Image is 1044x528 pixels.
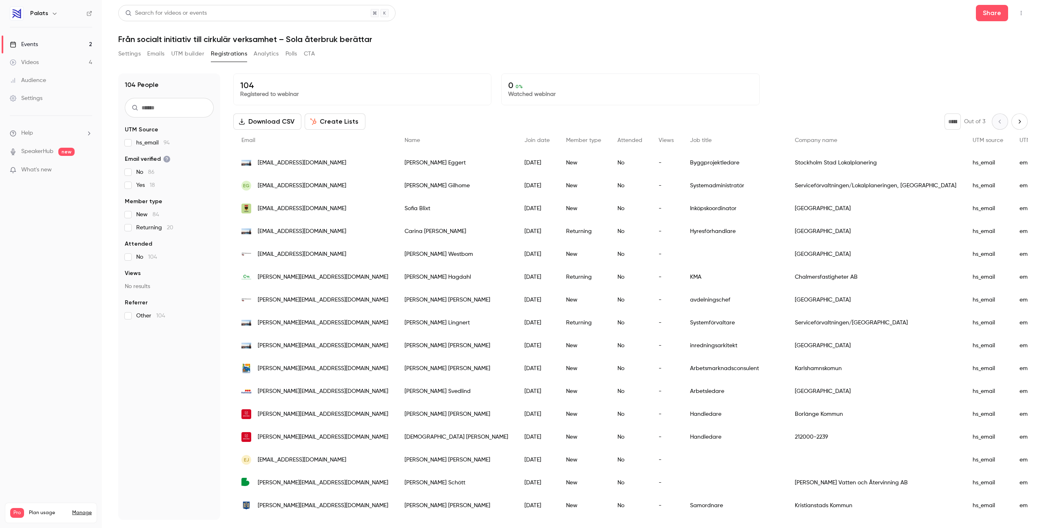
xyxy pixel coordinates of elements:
div: No [609,266,650,288]
a: SpeakerHub [21,147,53,156]
div: - [650,266,682,288]
span: Views [659,138,674,143]
div: [PERSON_NAME] Gilhome [396,174,516,197]
span: Attended [617,138,642,143]
img: halmstad.se [241,386,251,396]
span: UTM Source [125,126,158,134]
div: [DATE] [516,448,558,471]
span: No [136,168,155,176]
span: [EMAIL_ADDRESS][DOMAIN_NAME] [258,159,346,167]
span: 104 [156,313,165,319]
span: [EMAIL_ADDRESS][DOMAIN_NAME] [258,456,346,464]
div: - [650,151,682,174]
div: [GEOGRAPHIC_DATA] [787,380,964,403]
div: hs_email [964,243,1011,266]
div: Videos [10,58,39,67]
img: stockholm.se [241,229,251,234]
div: hs_email [964,220,1011,243]
div: Inköpskoordinator [682,197,787,220]
div: [DEMOGRAPHIC_DATA] [PERSON_NAME] [396,426,516,448]
div: - [650,220,682,243]
span: [PERSON_NAME][EMAIL_ADDRESS][DOMAIN_NAME] [258,342,388,350]
span: Plan usage [29,510,67,516]
div: [DATE] [516,426,558,448]
div: [GEOGRAPHIC_DATA] [787,288,964,311]
section: facet-groups [125,126,214,320]
div: New [558,197,609,220]
img: borlange.se [241,432,251,442]
div: [PERSON_NAME] [PERSON_NAME] [396,494,516,517]
img: karlshamn.se [241,364,251,373]
span: Name [405,138,420,143]
div: hs_email [964,197,1011,220]
div: [PERSON_NAME] Westbom [396,243,516,266]
span: Email [241,138,255,143]
img: chalmersfastigheter.se [241,272,251,282]
div: No [609,403,650,426]
div: New [558,380,609,403]
p: Watched webinar [508,90,752,98]
div: [PERSON_NAME] [PERSON_NAME] [396,334,516,357]
img: pitea.se [241,249,251,259]
div: Arbetsledare [682,380,787,403]
div: Sofia Blixt [396,197,516,220]
span: 94 [164,140,170,146]
div: New [558,151,609,174]
div: - [650,288,682,311]
div: Handledare [682,403,787,426]
div: [DATE] [516,197,558,220]
li: help-dropdown-opener [10,129,92,138]
div: [GEOGRAPHIC_DATA] [787,334,964,357]
img: orebro.se [241,204,251,213]
div: [DATE] [516,311,558,334]
div: No [609,197,650,220]
div: Returning [558,311,609,334]
span: new [58,148,75,156]
div: Returning [558,220,609,243]
span: UTM source [973,138,1003,143]
span: 20 [167,225,173,231]
div: New [558,494,609,517]
span: Referrer [125,299,148,307]
span: EJ [244,456,249,464]
div: - [650,448,682,471]
div: [PERSON_NAME] [PERSON_NAME] [396,403,516,426]
div: hs_email [964,174,1011,197]
div: Serviceförvaltningen/Lokalplaneringen, [GEOGRAPHIC_DATA] [787,174,964,197]
div: [PERSON_NAME] Hagdahl [396,266,516,288]
div: [GEOGRAPHIC_DATA] [787,220,964,243]
div: hs_email [964,403,1011,426]
span: [EMAIL_ADDRESS][DOMAIN_NAME] [258,182,346,190]
div: - [650,174,682,197]
div: New [558,174,609,197]
span: Pro [10,508,24,518]
div: [DATE] [516,334,558,357]
span: Join date [524,138,550,143]
div: - [650,334,682,357]
span: Member type [125,197,162,206]
span: 86 [148,169,155,175]
span: What's new [21,166,52,174]
span: [EMAIL_ADDRESS][DOMAIN_NAME] [258,204,346,213]
div: Hyresförhandlare [682,220,787,243]
div: New [558,426,609,448]
div: Chalmersfastigheter AB [787,266,964,288]
div: [DATE] [516,220,558,243]
button: UTM builder [171,47,204,60]
img: stockholm.se [241,320,251,326]
div: No [609,494,650,517]
span: New [136,211,159,219]
div: Handledare [682,426,787,448]
div: 212000-2239 [787,426,964,448]
div: - [650,426,682,448]
img: kristianstad.se [241,501,251,510]
div: - [650,380,682,403]
span: [PERSON_NAME][EMAIL_ADDRESS][DOMAIN_NAME] [258,501,388,510]
img: Palats [10,7,23,20]
span: [PERSON_NAME][EMAIL_ADDRESS][DOMAIN_NAME] [258,319,388,327]
p: 0 [508,80,752,90]
iframe: Noticeable Trigger [82,166,92,174]
div: - [650,197,682,220]
span: 84 [153,212,159,217]
div: - [650,357,682,380]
